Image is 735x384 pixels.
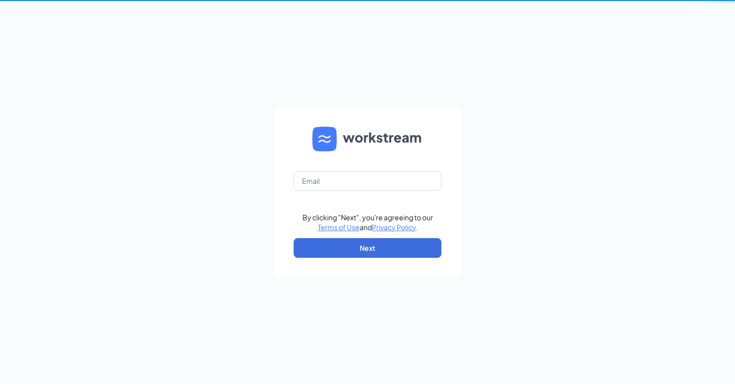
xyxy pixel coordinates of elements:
[294,238,441,258] button: Next
[302,212,433,232] div: By clicking "Next", you're agreeing to our and .
[318,223,360,232] a: Terms of Use
[294,171,441,191] input: Email
[312,127,423,151] img: WS logo and Workstream text
[372,223,416,232] a: Privacy Policy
